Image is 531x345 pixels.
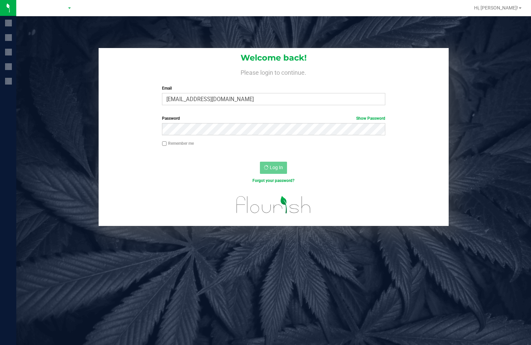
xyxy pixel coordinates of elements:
span: Password [162,116,180,121]
span: Log In [270,165,283,170]
label: Remember me [162,140,194,146]
a: Show Password [356,116,385,121]
input: Remember me [162,141,167,146]
img: flourish_logo.svg [230,191,317,219]
span: Hi, [PERSON_NAME]! [474,5,518,10]
a: Forgot your password? [252,178,294,183]
h1: Welcome back! [99,53,449,62]
label: Email [162,85,385,91]
h4: Please login to continue. [99,68,449,76]
button: Log In [260,162,287,174]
